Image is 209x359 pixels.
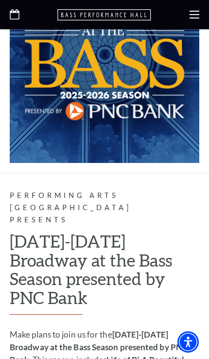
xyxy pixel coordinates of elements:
a: Open this option [57,9,152,20]
a: Open this option [10,9,19,20]
p: Performing Arts [GEOGRAPHIC_DATA] Presents [10,190,190,226]
h2: [DATE]-[DATE] Broadway at the Bass Season presented by PNC Bank [10,232,190,315]
div: Accessibility Menu [177,331,199,353]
